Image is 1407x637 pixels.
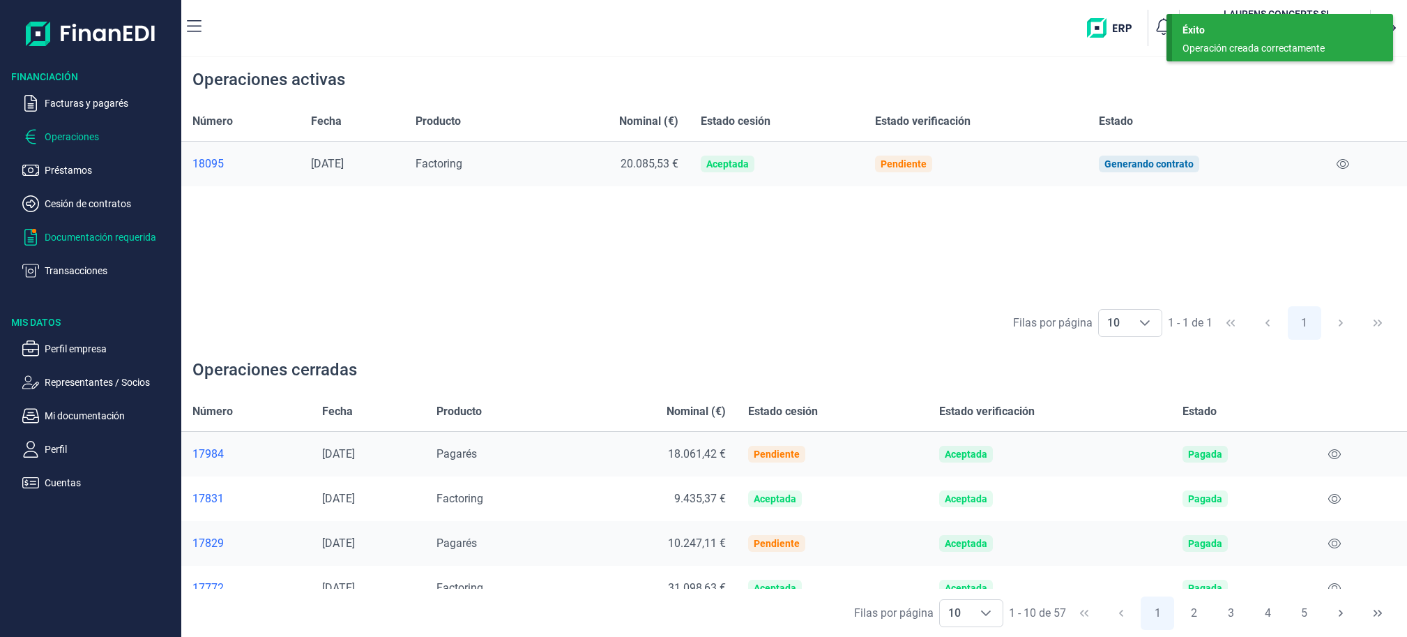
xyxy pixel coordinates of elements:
[436,447,477,460] span: Pagarés
[1324,597,1357,630] button: Next Page
[1182,41,1372,56] div: Operación creada correctamente
[754,583,796,594] div: Aceptada
[45,374,176,391] p: Representantes / Socios
[1099,310,1128,336] span: 10
[45,407,176,424] p: Mi documentación
[416,113,461,130] span: Producto
[1324,306,1357,340] button: Next Page
[1188,583,1222,594] div: Pagada
[1213,7,1342,21] h3: LAURENS CONCEPTS SL
[192,492,300,506] a: 17831
[1188,538,1222,549] div: Pagada
[22,162,176,179] button: Préstamos
[45,262,176,279] p: Transacciones
[1009,608,1066,619] span: 1 - 10 de 57
[192,447,300,461] a: 17984
[45,474,176,491] p: Cuentas
[322,537,414,550] div: [DATE]
[1141,597,1174,630] button: Page 1
[667,403,726,420] span: Nominal (€)
[1104,597,1138,630] button: Previous Page
[945,583,987,594] div: Aceptada
[1182,403,1217,420] span: Estado
[1214,597,1247,630] button: Page 3
[1128,310,1162,336] div: Choose
[311,157,393,171] div: [DATE]
[26,11,156,56] img: Logo de aplicación
[192,581,300,595] a: 17772
[436,581,483,594] span: Factoring
[1251,306,1284,340] button: Previous Page
[322,447,414,461] div: [DATE]
[754,449,800,460] div: Pendiente
[1104,158,1194,170] div: Generando contrato
[1168,317,1212,329] span: 1 - 1 de 1
[1185,7,1364,49] button: LALAURENS CONCEPTS SL[PERSON_NAME] [PERSON_NAME](B66109042)
[1188,493,1222,504] div: Pagada
[969,600,1003,627] div: Choose
[22,340,176,357] button: Perfil empresa
[416,157,462,170] span: Factoring
[45,441,176,458] p: Perfil
[45,229,176,246] p: Documentación requerida
[22,474,176,491] button: Cuentas
[22,95,176,112] button: Facturas y pagarés
[875,113,971,130] span: Estado verificación
[436,403,482,420] span: Producto
[748,403,818,420] span: Estado cesión
[940,600,969,627] span: 10
[436,492,483,505] span: Factoring
[945,449,987,460] div: Aceptada
[668,581,726,594] span: 31.098,63 €
[939,403,1035,420] span: Estado verificación
[192,403,233,420] span: Número
[1013,315,1093,331] div: Filas por página
[45,340,176,357] p: Perfil empresa
[1178,597,1211,630] button: Page 2
[706,158,749,170] div: Aceptada
[1182,23,1383,38] div: Éxito
[22,441,176,458] button: Perfil
[22,195,176,212] button: Cesión de contratos
[619,113,678,130] span: Nominal (€)
[1288,597,1321,630] button: Page 5
[701,113,770,130] span: Estado cesión
[22,128,176,145] button: Operaciones
[192,68,345,91] div: Operaciones activas
[45,128,176,145] p: Operaciones
[621,157,678,170] span: 20.085,53 €
[1099,113,1133,130] span: Estado
[754,493,796,504] div: Aceptada
[45,95,176,112] p: Facturas y pagarés
[311,113,342,130] span: Fecha
[881,158,927,170] div: Pendiente
[192,537,300,550] a: 17829
[322,492,414,506] div: [DATE]
[192,113,233,130] span: Número
[436,537,477,550] span: Pagarés
[192,157,289,171] a: 18095
[22,229,176,246] button: Documentación requerida
[322,403,353,420] span: Fecha
[1288,306,1321,340] button: Page 1
[1067,597,1101,630] button: First Page
[1087,18,1142,38] img: erp
[668,537,726,550] span: 10.247,11 €
[1188,449,1222,460] div: Pagada
[22,374,176,391] button: Representantes / Socios
[674,492,726,505] span: 9.435,37 €
[22,407,176,424] button: Mi documentación
[945,493,987,504] div: Aceptada
[45,195,176,212] p: Cesión de contratos
[1214,306,1247,340] button: First Page
[1251,597,1284,630] button: Page 4
[668,447,726,460] span: 18.061,42 €
[22,262,176,279] button: Transacciones
[322,581,414,595] div: [DATE]
[45,162,176,179] p: Préstamos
